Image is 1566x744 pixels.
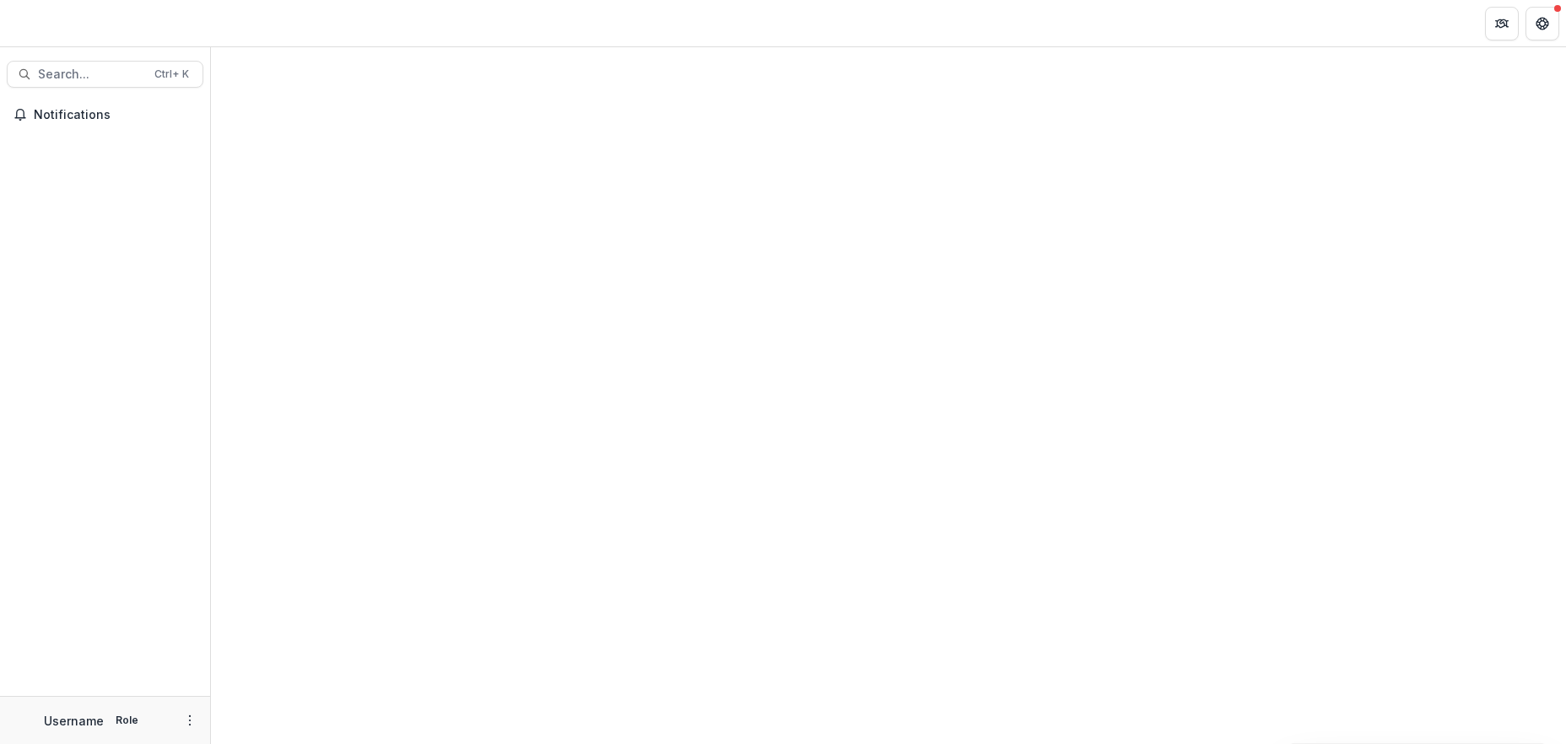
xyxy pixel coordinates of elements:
button: Search... [7,61,203,88]
nav: breadcrumb [218,11,289,35]
button: More [180,710,200,731]
div: Ctrl + K [151,65,192,84]
span: Search... [38,67,144,82]
button: Get Help [1525,7,1559,40]
button: Notifications [7,101,203,128]
button: Partners [1485,7,1519,40]
p: Username [44,712,104,730]
p: Role [111,713,143,728]
span: Notifications [34,108,197,122]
